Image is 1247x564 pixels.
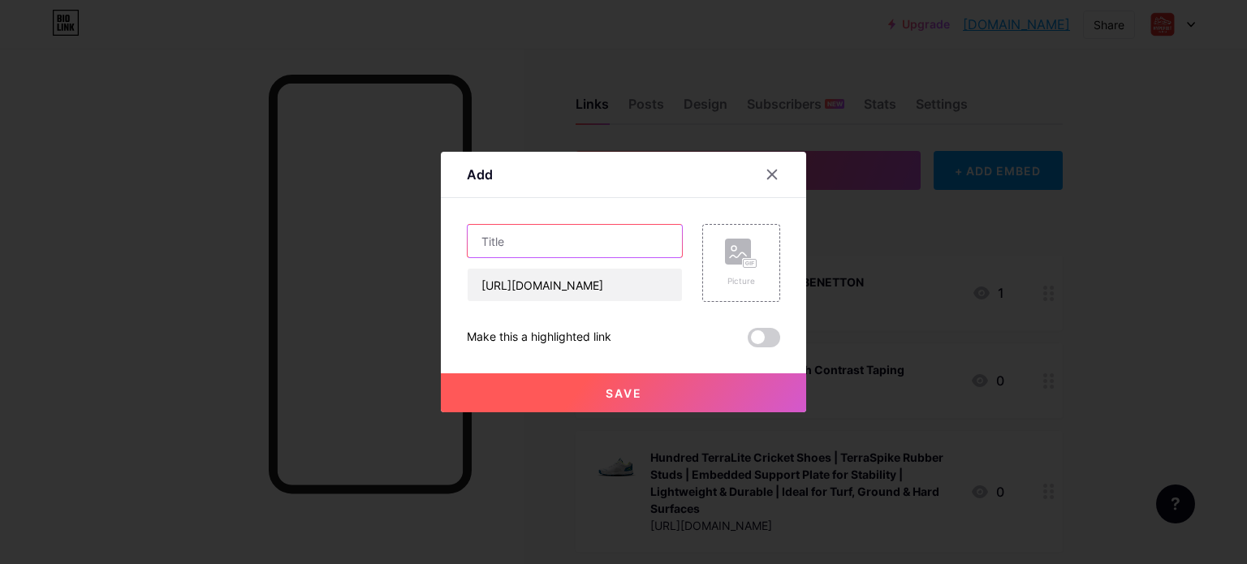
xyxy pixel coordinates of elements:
[467,165,493,184] div: Add
[468,225,682,257] input: Title
[606,386,642,400] span: Save
[725,275,757,287] div: Picture
[441,373,806,412] button: Save
[468,269,682,301] input: URL
[467,328,611,347] div: Make this a highlighted link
